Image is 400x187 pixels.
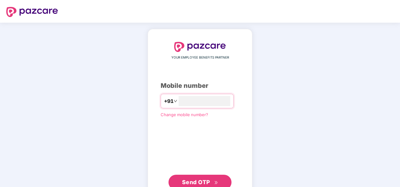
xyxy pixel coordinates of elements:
div: Mobile number [161,81,239,91]
span: Send OTP [182,179,210,185]
img: logo [174,42,226,52]
span: +91 [164,97,174,105]
span: down [174,99,177,103]
img: logo [6,7,58,17]
a: Change mobile number? [161,112,208,117]
span: double-right [214,181,218,185]
span: YOUR EMPLOYEE BENEFITS PARTNER [171,55,229,60]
